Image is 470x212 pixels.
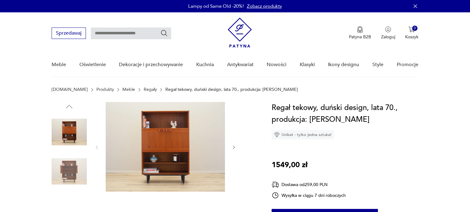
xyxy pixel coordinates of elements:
[405,26,418,40] button: 0Koszyk
[267,53,286,77] a: Nowości
[272,102,418,125] h1: Regał tekowy, duński design, lata 70., produkcja: [PERSON_NAME]
[274,132,280,138] img: Ikona diamentu
[272,130,334,139] div: Unikat - tylko jedna sztuka!
[52,114,87,150] img: Zdjęcie produktu Regał tekowy, duński design, lata 70., produkcja: Dania
[272,159,307,171] p: 1549,00 zł
[106,102,225,192] img: Zdjęcie produktu Regał tekowy, duński design, lata 70., produkcja: Dania
[397,53,418,77] a: Promocje
[96,87,114,92] a: Produkty
[372,53,383,77] a: Style
[405,34,418,40] p: Koszyk
[144,87,157,92] a: Regały
[247,3,282,9] a: Zobacz produkty
[349,26,371,40] button: Patyna B2B
[272,181,346,189] div: Dostawa od 259,00 PLN
[272,181,279,189] img: Ikona dostawy
[328,53,359,77] a: Ikony designu
[165,87,298,92] p: Regał tekowy, duński design, lata 70., produkcja: [PERSON_NAME]
[52,53,66,77] a: Meble
[227,53,254,77] a: Antykwariat
[381,34,395,40] p: Zaloguj
[349,34,371,40] p: Patyna B2B
[228,18,252,48] img: Patyna - sklep z meblami i dekoracjami vintage
[349,26,371,40] a: Ikona medaluPatyna B2B
[119,53,183,77] a: Dekoracje i przechowywanie
[52,87,88,92] a: [DOMAIN_NAME]
[300,53,315,77] a: Klasyki
[409,26,415,32] img: Ikona koszyka
[272,192,346,199] div: Wysyłka w ciągu 7 dni roboczych
[412,26,417,31] div: 0
[357,26,363,33] img: Ikona medalu
[196,53,214,77] a: Kuchnia
[52,28,86,39] button: Sprzedawaj
[381,26,395,40] button: Zaloguj
[52,154,87,189] img: Zdjęcie produktu Regał tekowy, duński design, lata 70., produkcja: Dania
[52,32,86,36] a: Sprzedawaj
[122,87,135,92] a: Meble
[160,29,168,37] button: Szukaj
[79,53,106,77] a: Oświetlenie
[385,26,391,32] img: Ikonka użytkownika
[188,3,244,9] p: Lampy od Same Old -20%!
